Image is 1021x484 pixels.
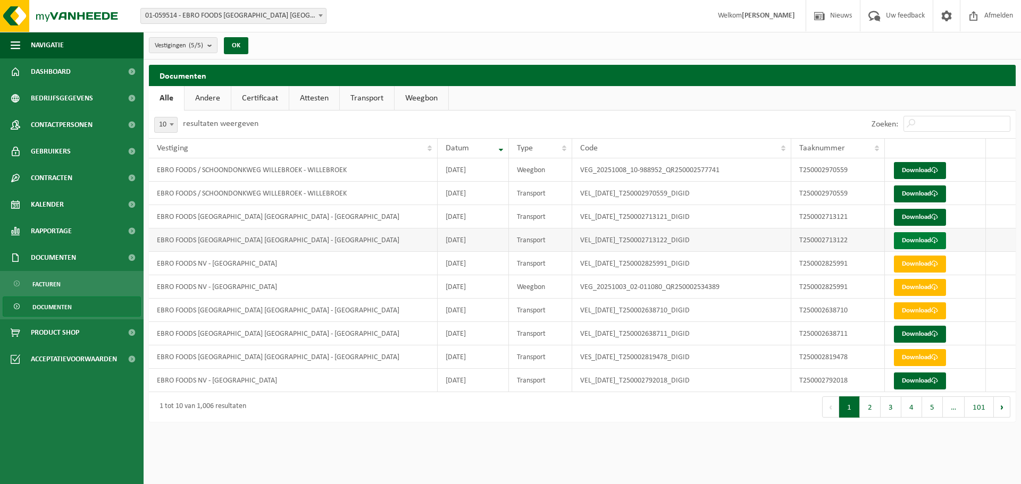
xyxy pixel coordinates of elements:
button: 101 [965,396,994,418]
span: 10 [154,117,178,133]
button: Next [994,396,1010,418]
a: Andere [185,86,231,111]
span: Documenten [32,297,72,317]
td: T250002970559 [791,158,885,182]
td: Transport [509,299,572,322]
td: VEL_[DATE]_T250002638710_DIGID [572,299,791,322]
a: Download [894,326,946,343]
span: Rapportage [31,218,72,244]
td: T250002970559 [791,182,885,205]
td: VEG_20251008_10-988952_QR250002577741 [572,158,791,182]
td: Transport [509,252,572,275]
td: Transport [509,182,572,205]
td: EBRO FOODS NV - [GEOGRAPHIC_DATA] [149,275,438,299]
a: Weegbon [395,86,448,111]
a: Facturen [3,274,141,294]
button: 1 [839,396,860,418]
label: Zoeken: [872,120,898,129]
td: [DATE] [438,252,509,275]
span: 01-059514 - EBRO FOODS BELGIUM NV - MERKSEM [141,9,326,23]
div: 1 tot 10 van 1,006 resultaten [154,397,246,417]
td: EBRO FOODS NV - [GEOGRAPHIC_DATA] [149,369,438,392]
td: VEG_20251003_02-011080_QR250002534389 [572,275,791,299]
td: T250002713122 [791,228,885,252]
a: Download [894,279,946,296]
td: VEL_[DATE]_T250002713121_DIGID [572,205,791,228]
span: Code [580,144,598,152]
span: Contactpersonen [31,112,93,138]
strong: [PERSON_NAME] [742,12,795,20]
td: [DATE] [438,345,509,369]
a: Attesten [289,86,339,111]
span: Type [517,144,533,152]
td: EBRO FOODS [GEOGRAPHIC_DATA] [GEOGRAPHIC_DATA] - [GEOGRAPHIC_DATA] [149,345,438,369]
button: Previous [822,396,839,418]
span: 01-059514 - EBRO FOODS BELGIUM NV - MERKSEM [140,8,327,24]
a: Download [894,209,946,226]
td: VEL_[DATE]_T250002713122_DIGID [572,228,791,252]
span: Contracten [31,165,72,191]
td: [DATE] [438,299,509,322]
button: 4 [901,396,922,418]
button: Vestigingen(5/5) [149,37,217,53]
td: EBRO FOODS NV - [GEOGRAPHIC_DATA] [149,252,438,275]
h2: Documenten [149,65,1016,86]
a: Download [894,232,946,249]
span: 10 [155,117,177,132]
td: T250002638711 [791,322,885,345]
span: Kalender [31,191,64,218]
a: Transport [340,86,394,111]
a: Download [894,372,946,389]
a: Alle [149,86,184,111]
td: VEL_[DATE]_T250002825991_DIGID [572,252,791,275]
span: Bedrijfsgegevens [31,85,93,112]
a: Download [894,162,946,179]
label: resultaten weergeven [183,120,258,128]
td: T250002638710 [791,299,885,322]
td: EBRO FOODS [GEOGRAPHIC_DATA] [GEOGRAPHIC_DATA] - [GEOGRAPHIC_DATA] [149,322,438,345]
button: 3 [881,396,901,418]
td: T250002713121 [791,205,885,228]
span: Vestiging [157,144,188,152]
button: OK [224,37,248,54]
span: … [943,396,965,418]
button: 5 [922,396,943,418]
td: Transport [509,322,572,345]
td: [DATE] [438,182,509,205]
span: Documenten [31,244,76,271]
td: [DATE] [438,369,509,392]
td: EBRO FOODS / SCHOONDONKWEG WILLEBROEK - WILLEBROEK [149,158,438,182]
span: Dashboard [31,58,71,85]
td: [DATE] [438,158,509,182]
td: [DATE] [438,275,509,299]
span: Facturen [32,274,61,294]
td: T250002819478 [791,345,885,369]
span: Navigatie [31,32,64,58]
td: Transport [509,369,572,392]
td: T250002825991 [791,252,885,275]
td: Weegbon [509,275,572,299]
a: Certificaat [231,86,289,111]
td: [DATE] [438,228,509,252]
span: Acceptatievoorwaarden [31,346,117,372]
td: Transport [509,345,572,369]
td: VEL_[DATE]_T250002970559_DIGID [572,182,791,205]
td: VEL_[DATE]_T250002792018_DIGID [572,369,791,392]
count: (5/5) [189,42,203,49]
td: T250002825991 [791,275,885,299]
td: EBRO FOODS / SCHOONDONKWEG WILLEBROEK - WILLEBROEK [149,182,438,205]
a: Download [894,185,946,202]
td: EBRO FOODS [GEOGRAPHIC_DATA] [GEOGRAPHIC_DATA] - [GEOGRAPHIC_DATA] [149,205,438,228]
td: Transport [509,228,572,252]
span: Product Shop [31,319,79,346]
td: EBRO FOODS [GEOGRAPHIC_DATA] [GEOGRAPHIC_DATA] - [GEOGRAPHIC_DATA] [149,228,438,252]
td: Transport [509,205,572,228]
a: Documenten [3,296,141,317]
span: Gebruikers [31,138,71,165]
td: [DATE] [438,322,509,345]
td: VES_[DATE]_T250002819478_DIGID [572,345,791,369]
span: Datum [446,144,469,152]
td: EBRO FOODS [GEOGRAPHIC_DATA] [GEOGRAPHIC_DATA] - [GEOGRAPHIC_DATA] [149,299,438,322]
td: Weegbon [509,158,572,182]
a: Download [894,349,946,366]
